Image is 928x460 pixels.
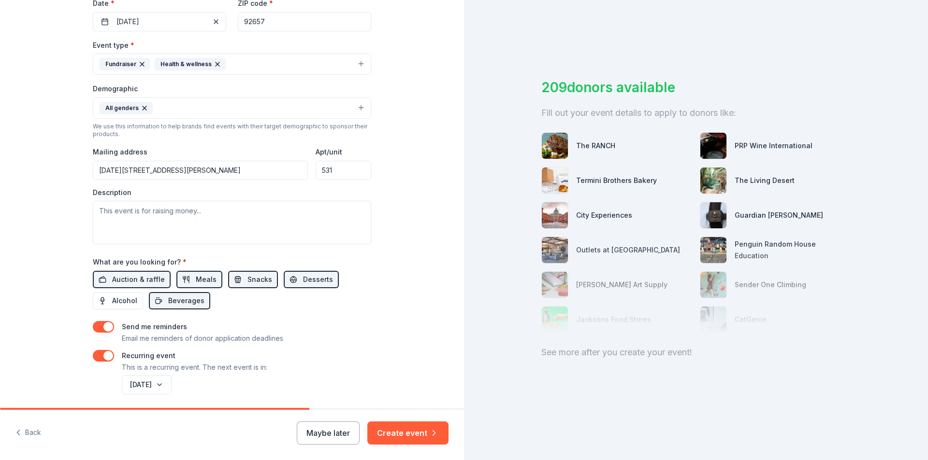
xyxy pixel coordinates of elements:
button: Snacks [228,271,278,288]
button: Auction & raffle [93,271,171,288]
button: [DATE] [122,375,172,394]
button: Alcohol [93,292,143,309]
button: Meals [176,271,222,288]
span: Beverages [168,295,204,307]
img: photo for Guardian Angel Device [700,202,726,228]
div: Health & wellness [154,58,226,70]
label: Recurring event [122,351,175,360]
span: Auction & raffle [112,274,165,285]
div: Guardian [PERSON_NAME] [735,209,823,221]
p: Email me reminders of donor application deadlines [122,333,283,344]
div: See more after you create your event! [541,345,851,360]
div: Fill out your event details to apply to donors like: [541,105,851,121]
div: We use this information to help brands find events with their target demographic to sponsor their... [93,123,371,138]
span: Alcohol [112,295,137,307]
label: Description [93,188,131,197]
div: All genders [99,102,153,114]
button: Desserts [284,271,339,288]
button: Create event [367,421,449,445]
button: Maybe later [297,421,360,445]
div: Termini Brothers Bakery [576,175,657,186]
label: Apt/unit [316,147,342,157]
label: What are you looking for? [93,257,187,267]
span: Desserts [303,274,333,285]
input: 12345 (U.S. only) [238,12,371,31]
label: Event type [93,41,134,50]
button: FundraiserHealth & wellness [93,54,371,75]
img: photo for The Living Desert [700,167,726,194]
div: 209 donors available [541,77,851,98]
button: [DATE] [93,12,226,31]
img: photo for The RANCH [542,133,568,159]
input: Enter a US address [93,161,308,180]
span: Snacks [247,274,272,285]
div: Fundraiser [99,58,150,70]
label: Send me reminders [122,322,187,331]
span: Meals [196,274,217,285]
label: Mailing address [93,147,147,157]
img: photo for Termini Brothers Bakery [542,167,568,194]
img: photo for City Experiences [542,202,568,228]
img: photo for PRP Wine International [700,133,726,159]
button: Back [15,423,41,443]
div: PRP Wine International [735,140,812,152]
input: # [316,161,371,180]
div: The Living Desert [735,175,795,186]
div: The RANCH [576,140,615,152]
button: All genders [93,98,371,119]
div: City Experiences [576,209,632,221]
button: Beverages [149,292,210,309]
p: This is a recurring event. The next event is in: [122,362,267,373]
label: Demographic [93,84,138,94]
